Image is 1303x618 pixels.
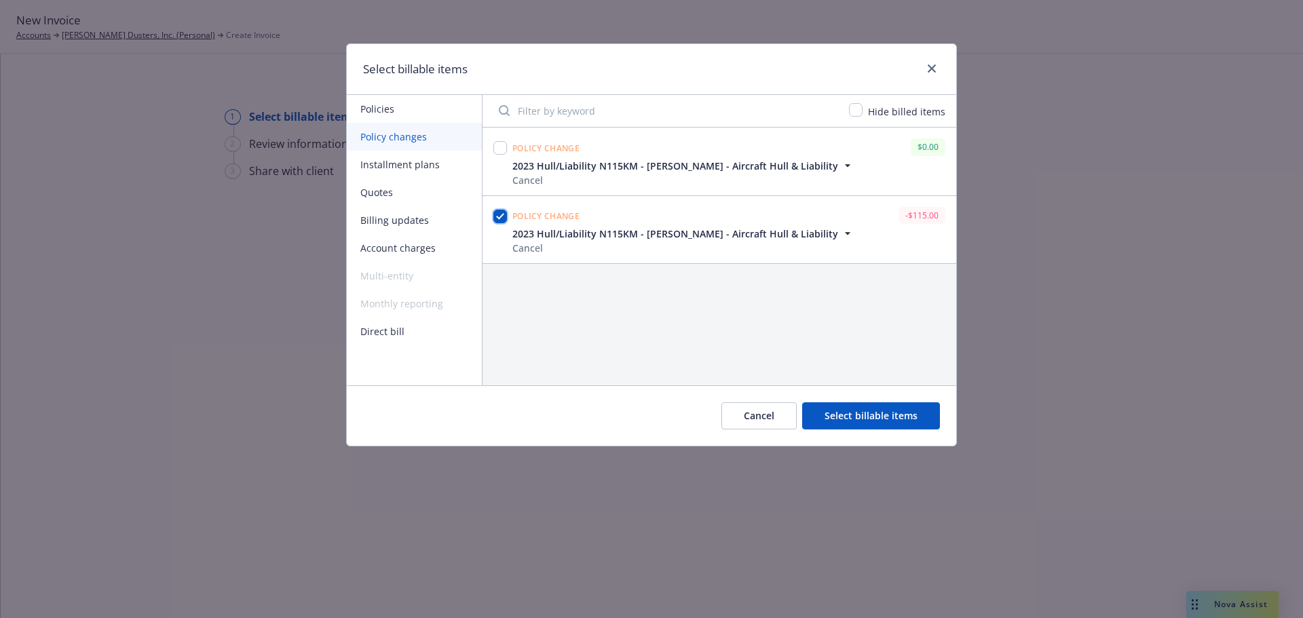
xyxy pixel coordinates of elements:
[347,151,482,178] button: Installment plans
[512,142,580,154] span: Policy change
[347,317,482,345] button: Direct bill
[347,262,482,290] span: Multi-entity
[512,227,854,241] button: 2023 Hull/Liability N115KM - [PERSON_NAME] - Aircraft Hull & Liability
[347,234,482,262] button: Account charges
[363,60,468,78] h1: Select billable items
[512,241,854,255] div: Cancel
[899,207,945,224] div: -$115.00
[491,97,841,124] input: Filter by keyword
[347,290,482,317] span: Monthly reporting
[512,159,854,173] button: 2023 Hull/Liability N115KM - [PERSON_NAME] - Aircraft Hull & Liability
[512,159,838,173] span: 2023 Hull/Liability N115KM - [PERSON_NAME] - Aircraft Hull & Liability
[347,123,482,151] button: Policy changes
[721,402,797,429] button: Cancel
[347,206,482,234] button: Billing updates
[911,138,945,155] div: $0.00
[512,173,854,187] div: Cancel
[802,402,940,429] button: Select billable items
[512,210,580,222] span: Policy change
[512,227,838,241] span: 2023 Hull/Liability N115KM - [PERSON_NAME] - Aircraft Hull & Liability
[924,60,940,77] a: close
[347,178,482,206] button: Quotes
[347,95,482,123] button: Policies
[868,105,945,118] span: Hide billed items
